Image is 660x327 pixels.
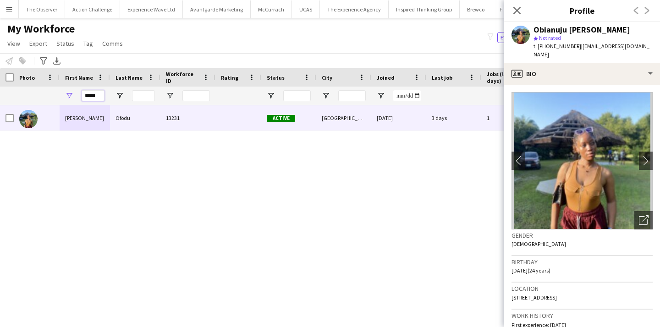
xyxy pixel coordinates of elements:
span: | [EMAIL_ADDRESS][DOMAIN_NAME] [533,43,649,58]
button: Open Filter Menu [377,92,385,100]
button: Action Challenge [65,0,120,18]
div: Open photos pop-in [634,211,653,229]
h3: Birthday [511,258,653,266]
span: Comms [102,39,123,48]
a: Export [26,38,51,49]
button: Open Filter Menu [166,92,174,100]
div: [GEOGRAPHIC_DATA] [316,105,371,131]
div: Ofodu [110,105,160,131]
a: Comms [99,38,126,49]
span: Tag [83,39,93,48]
button: Open Filter Menu [115,92,124,100]
span: [DEMOGRAPHIC_DATA] [511,240,566,247]
button: Avantgarde Marketing [183,0,251,18]
span: Not rated [539,34,561,41]
h3: Profile [504,5,660,16]
button: Inspired Thinking Group [389,0,460,18]
h3: Work history [511,311,653,320]
button: Open Filter Menu [322,92,330,100]
span: t. [PHONE_NUMBER] [533,43,581,49]
span: Status [56,39,74,48]
div: [PERSON_NAME] [60,105,110,131]
span: Active [267,115,295,122]
button: Brewco [460,0,492,18]
div: Obianuju [PERSON_NAME] [533,26,630,34]
span: View [7,39,20,48]
span: Rating [221,74,238,81]
button: Open Filter Menu [267,92,275,100]
button: Fix Radio [492,0,528,18]
img: Crew avatar or photo [511,92,653,229]
button: UCAS [292,0,320,18]
img: Obianuju Rosemary Ofodu [19,110,38,128]
span: Last Name [115,74,143,81]
button: McCurrach [251,0,292,18]
div: 3 days [426,105,481,131]
a: Status [53,38,78,49]
app-action-btn: Advanced filters [38,55,49,66]
span: [STREET_ADDRESS] [511,294,557,301]
span: Workforce ID [166,71,199,84]
span: Joined [377,74,395,81]
button: Open Filter Menu [65,92,73,100]
div: Bio [504,63,660,85]
span: Status [267,74,285,81]
input: City Filter Input [338,90,366,101]
app-action-btn: Export XLSX [51,55,62,66]
div: 1 [481,105,541,131]
span: City [322,74,332,81]
a: Tag [80,38,97,49]
span: First Name [65,74,93,81]
input: Status Filter Input [283,90,311,101]
h3: Location [511,284,653,293]
span: Export [29,39,47,48]
button: Experience Wave Ltd [120,0,183,18]
span: Photo [19,74,35,81]
input: Joined Filter Input [393,90,421,101]
div: 13231 [160,105,215,131]
span: Last job [432,74,452,81]
a: View [4,38,24,49]
button: The Experience Agency [320,0,389,18]
span: My Workforce [7,22,75,36]
input: First Name Filter Input [82,90,104,101]
button: Everyone4,822 [497,32,543,43]
span: Jobs (last 90 days) [487,71,524,84]
input: Workforce ID Filter Input [182,90,210,101]
div: [DATE] [371,105,426,131]
input: Last Name Filter Input [132,90,155,101]
h3: Gender [511,231,653,240]
span: [DATE] (24 years) [511,267,550,274]
button: The Observer [19,0,65,18]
